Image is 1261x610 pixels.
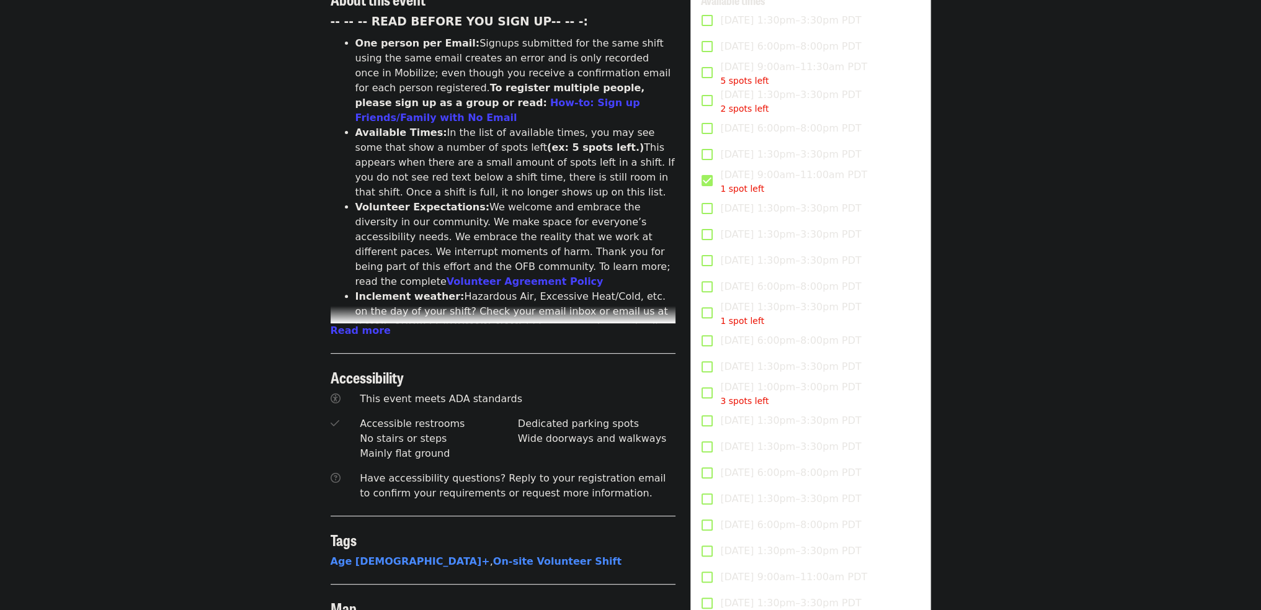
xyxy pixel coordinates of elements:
[331,366,404,388] span: Accessibility
[331,418,339,429] i: check icon
[720,396,769,406] span: 3 spots left
[720,39,861,54] span: [DATE] 6:00pm–8:00pm PDT
[331,323,391,338] button: Read more
[331,555,493,567] span: ,
[360,393,522,405] span: This event meets ADA standards
[360,416,518,431] div: Accessible restrooms
[720,201,861,216] span: [DATE] 1:30pm–3:30pm PDT
[720,76,769,86] span: 5 spots left
[360,446,518,461] div: Mainly flat ground
[331,15,589,28] strong: -- -- -- READ BEFORE YOU SIGN UP-- -- -:
[720,184,764,194] span: 1 spot left
[355,125,676,200] li: In the list of available times, you may see some that show a number of spots left This appears wh...
[720,104,769,114] span: 2 spots left
[720,359,861,374] span: [DATE] 1:30pm–3:30pm PDT
[331,472,341,484] i: question-circle icon
[720,518,861,532] span: [DATE] 6:00pm–8:00pm PDT
[720,300,861,328] span: [DATE] 1:30pm–3:30pm PDT
[720,87,861,115] span: [DATE] 1:30pm–3:30pm PDT
[720,333,861,348] span: [DATE] 6:00pm–8:00pm PDT
[720,413,861,428] span: [DATE] 1:30pm–3:30pm PDT
[355,290,465,302] strong: Inclement weather:
[720,465,861,480] span: [DATE] 6:00pm–8:00pm PDT
[355,289,676,364] li: Hazardous Air, Excessive Heat/Cold, etc. on the day of your shift? Check your email inbox or emai...
[547,141,644,153] strong: (ex: 5 spots left.)
[493,555,622,567] a: On-site Volunteer Shift
[355,82,645,109] strong: To register multiple people, please sign up as a group or read:
[331,393,341,405] i: universal-access icon
[720,491,861,506] span: [DATE] 1:30pm–3:30pm PDT
[518,416,676,431] div: Dedicated parking spots
[720,380,861,408] span: [DATE] 1:00pm–3:00pm PDT
[720,147,861,162] span: [DATE] 1:30pm–3:30pm PDT
[355,201,490,213] strong: Volunteer Expectations:
[518,431,676,446] div: Wide doorways and walkways
[355,97,640,123] a: How-to: Sign up Friends/Family with No Email
[720,13,861,28] span: [DATE] 1:30pm–3:30pm PDT
[720,279,861,294] span: [DATE] 6:00pm–8:00pm PDT
[720,60,867,87] span: [DATE] 9:00am–11:30am PDT
[355,37,480,49] strong: One person per Email:
[360,431,518,446] div: No stairs or steps
[355,127,447,138] strong: Available Times:
[720,227,861,242] span: [DATE] 1:30pm–3:30pm PDT
[720,316,764,326] span: 1 spot left
[720,253,861,268] span: [DATE] 1:30pm–3:30pm PDT
[331,555,490,567] a: Age [DEMOGRAPHIC_DATA]+
[355,36,676,125] li: Signups submitted for the same shift using the same email creates an error and is only recorded o...
[355,200,676,289] li: We welcome and embrace the diversity in our community. We make space for everyone’s accessibility...
[720,544,861,558] span: [DATE] 1:30pm–3:30pm PDT
[331,529,357,550] span: Tags
[360,472,666,499] span: Have accessibility questions? Reply to your registration email to confirm your requirements or re...
[720,168,867,195] span: [DATE] 9:00am–11:00am PDT
[447,276,604,287] a: Volunteer Agreement Policy
[720,570,867,585] span: [DATE] 9:00am–11:00am PDT
[331,325,391,336] span: Read more
[720,439,861,454] span: [DATE] 1:30pm–3:30pm PDT
[720,121,861,136] span: [DATE] 6:00pm–8:00pm PDT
